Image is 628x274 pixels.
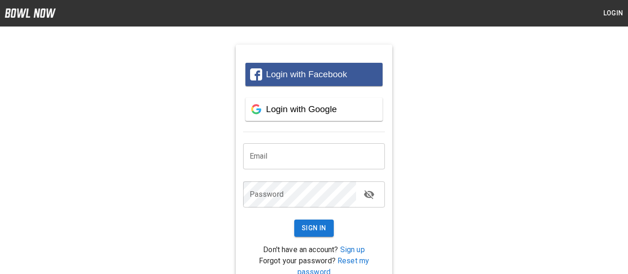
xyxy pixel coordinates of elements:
span: Login with Facebook [266,69,347,79]
button: toggle password visibility [360,185,378,204]
p: Don't have an account? [243,244,385,255]
a: Sign up [340,245,365,254]
img: logo [5,8,56,18]
button: Sign In [294,220,334,237]
button: Login with Facebook [245,63,383,86]
span: Login with Google [266,104,337,114]
button: Login [598,5,628,22]
button: Login with Google [245,98,383,121]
